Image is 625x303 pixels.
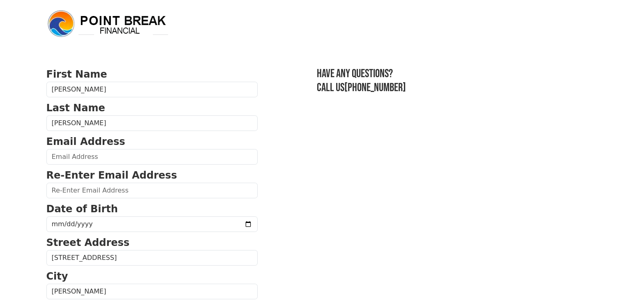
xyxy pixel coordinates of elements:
img: logo.png [46,9,170,39]
a: [PHONE_NUMBER] [344,81,406,94]
strong: Email Address [46,136,125,147]
strong: First Name [46,69,107,80]
input: City [46,284,258,299]
h3: Call us [317,81,579,95]
strong: City [46,271,68,282]
input: First Name [46,82,258,97]
strong: Street Address [46,237,130,248]
input: Email Address [46,149,258,165]
strong: Re-Enter Email Address [46,170,177,181]
h3: Have any questions? [317,67,579,81]
input: Re-Enter Email Address [46,183,258,198]
strong: Last Name [46,102,105,114]
input: Street Address [46,250,258,266]
strong: Date of Birth [46,203,118,215]
input: Last Name [46,115,258,131]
